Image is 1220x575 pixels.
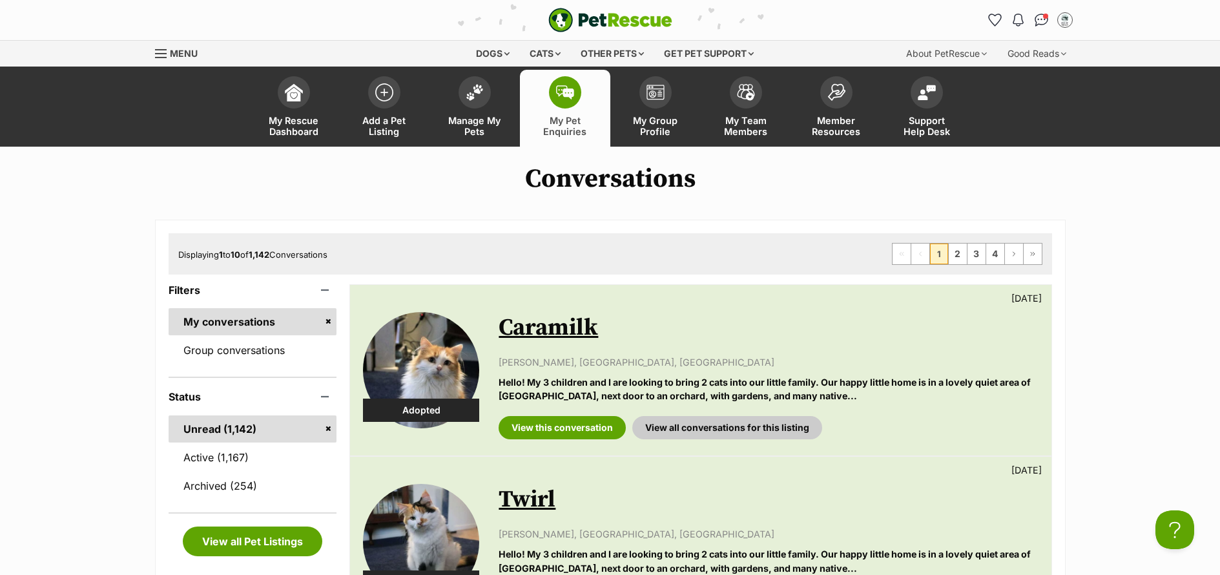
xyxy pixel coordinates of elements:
div: About PetRescue [897,41,996,67]
a: My Rescue Dashboard [249,70,339,147]
span: My Group Profile [626,115,685,137]
a: PetRescue [548,8,672,32]
a: View all conversations for this listing [632,416,822,439]
span: First page [893,244,911,264]
div: Adopted [363,399,479,422]
button: Notifications [1008,10,1029,30]
a: Favourites [985,10,1006,30]
span: Previous page [911,244,929,264]
div: Dogs [467,41,519,67]
a: My Pet Enquiries [520,70,610,147]
img: chat-41dd97257d64d25036548639549fe6c8038ab92f7586957e7f3b1b290dea8141.svg [1035,14,1048,26]
a: Unread (1,142) [169,415,337,443]
a: Caramilk [499,313,598,342]
a: Support Help Desk [882,70,972,147]
nav: Pagination [892,243,1042,265]
a: Member Resources [791,70,882,147]
div: Cats [521,41,570,67]
a: Add a Pet Listing [339,70,429,147]
img: Belle Vie Animal Rescue profile pic [1059,14,1071,26]
a: My Group Profile [610,70,701,147]
strong: 1 [219,249,223,260]
a: Manage My Pets [429,70,520,147]
img: Caramilk [363,312,479,428]
img: member-resources-icon-8e73f808a243e03378d46382f2149f9095a855e16c252ad45f914b54edf8863c.svg [827,83,845,101]
iframe: Help Scout Beacon - Open [1155,510,1194,549]
span: My Team Members [717,115,775,137]
a: View this conversation [499,416,626,439]
a: My conversations [169,308,337,335]
span: Manage My Pets [446,115,504,137]
div: Good Reads [998,41,1075,67]
img: dashboard-icon-eb2f2d2d3e046f16d808141f083e7271f6b2e854fb5c12c21221c1fb7104beca.svg [285,83,303,101]
img: add-pet-listing-icon-0afa8454b4691262ce3f59096e99ab1cd57d4a30225e0717b998d2c9b9846f56.svg [375,83,393,101]
p: [DATE] [1011,463,1042,477]
img: team-members-icon-5396bd8760b3fe7c0b43da4ab00e1e3bb1a5d9ba89233759b79545d2d3fc5d0d.svg [737,84,755,101]
a: Page 2 [949,244,967,264]
a: View all Pet Listings [183,527,322,556]
p: [PERSON_NAME], [GEOGRAPHIC_DATA], [GEOGRAPHIC_DATA] [499,527,1038,541]
img: pet-enquiries-icon-7e3ad2cf08bfb03b45e93fb7055b45f3efa6380592205ae92323e6603595dc1f.svg [556,85,574,99]
p: Hello! My 3 children and I are looking to bring 2 cats into our little family. Our happy little h... [499,547,1038,575]
a: Last page [1024,244,1042,264]
span: My Rescue Dashboard [265,115,323,137]
a: Conversations [1031,10,1052,30]
a: Twirl [499,485,555,514]
a: Active (1,167) [169,444,337,471]
strong: 10 [231,249,240,260]
span: My Pet Enquiries [536,115,594,137]
strong: 1,142 [249,249,269,260]
span: Page 1 [930,244,948,264]
div: Other pets [572,41,653,67]
a: Next page [1005,244,1023,264]
a: Page 3 [967,244,986,264]
img: group-profile-icon-3fa3cf56718a62981997c0bc7e787c4b2cf8bcc04b72c1350f741eb67cf2f40e.svg [646,85,665,100]
span: Displaying to of Conversations [178,249,327,260]
p: Hello! My 3 children and I are looking to bring 2 cats into our little family. Our happy little h... [499,375,1038,403]
div: Get pet support [655,41,763,67]
ul: Account quick links [985,10,1075,30]
p: [PERSON_NAME], [GEOGRAPHIC_DATA], [GEOGRAPHIC_DATA] [499,355,1038,369]
a: Archived (254) [169,472,337,499]
a: Group conversations [169,337,337,364]
img: notifications-46538b983faf8c2785f20acdc204bb7945ddae34d4c08c2a6579f10ce5e182be.svg [1013,14,1023,26]
p: [DATE] [1011,291,1042,305]
span: Menu [170,48,198,59]
button: My account [1055,10,1075,30]
a: My Team Members [701,70,791,147]
img: manage-my-pets-icon-02211641906a0b7f246fdf0571729dbe1e7629f14944591b6c1af311fb30b64b.svg [466,84,484,101]
a: Menu [155,41,207,64]
header: Filters [169,284,337,296]
a: Page 4 [986,244,1004,264]
span: Add a Pet Listing [355,115,413,137]
img: logo-e224e6f780fb5917bec1dbf3a21bbac754714ae5b6737aabdf751b685950b380.svg [548,8,672,32]
img: help-desk-icon-fdf02630f3aa405de69fd3d07c3f3aa587a6932b1a1747fa1d2bba05be0121f9.svg [918,85,936,100]
header: Status [169,391,337,402]
span: Member Resources [807,115,865,137]
span: Support Help Desk [898,115,956,137]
